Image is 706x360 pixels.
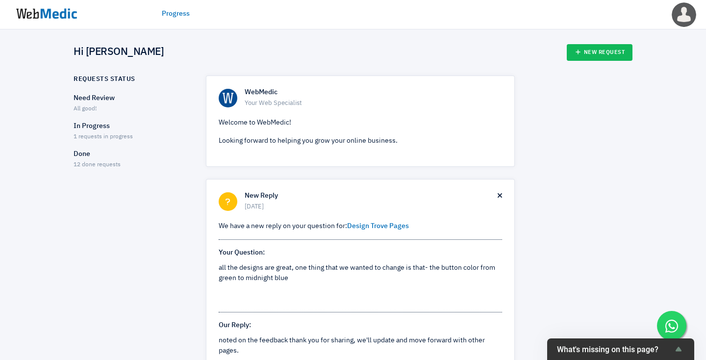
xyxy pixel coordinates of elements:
p: Your Question: [219,248,502,258]
h4: Hi [PERSON_NAME] [74,46,164,59]
a: Design Trove Pages [347,223,409,230]
p: Welcome to WebMedic! [219,118,502,128]
span: [DATE] [245,202,498,212]
a: Progress [162,9,190,19]
button: Show survey - What's missing on this page? [557,343,684,355]
div: all the designs are great, one thing that we wanted to change is that- the button color from gree... [219,263,502,304]
h6: New Reply [245,192,498,201]
span: 12 done requests [74,162,121,168]
p: Done [74,149,189,159]
h6: WebMedic [245,88,502,97]
h6: Requests Status [74,76,135,83]
p: Need Review [74,93,189,103]
span: Your Web Specialist [245,99,502,108]
p: Our Reply: [219,320,502,331]
a: New Request [567,44,633,61]
span: What's missing on this page? [557,345,673,354]
span: All good! [74,106,97,112]
p: In Progress [74,121,189,131]
span: 1 requests in progress [74,134,133,140]
p: Looking forward to helping you grow your online business. [219,136,502,146]
p: We have a new reply on your question for: [219,221,502,231]
div: noted on the feedback thank you for sharing, we'll update and move forward with other pages. [219,335,502,356]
